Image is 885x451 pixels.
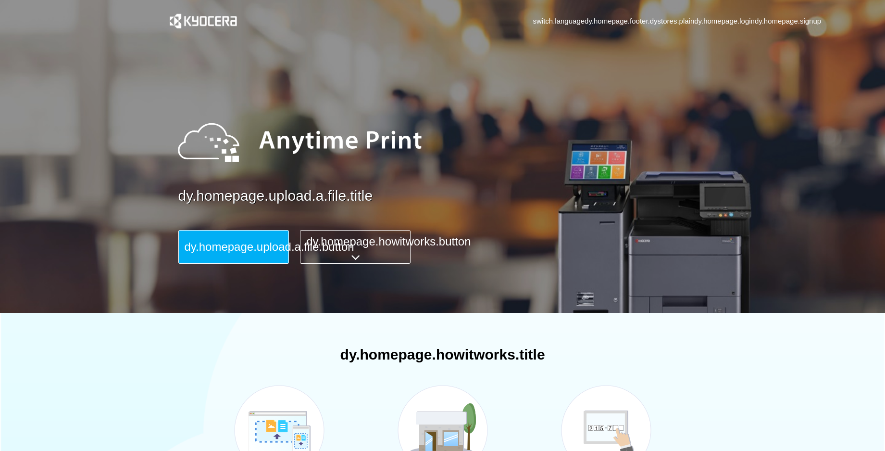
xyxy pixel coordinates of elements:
[300,230,411,264] button: dy.homepage.howitworks.button
[533,16,585,26] a: switch.language
[178,230,289,264] button: dy.homepage.upload.a.file.button
[694,16,755,26] a: dy.homepage.login
[585,16,694,26] a: dy.homepage.footer.dystores.plain
[755,16,821,26] a: dy.homepage.signup
[185,240,354,253] span: dy.homepage.upload.a.file.button
[178,186,731,206] a: dy.homepage.upload.a.file.title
